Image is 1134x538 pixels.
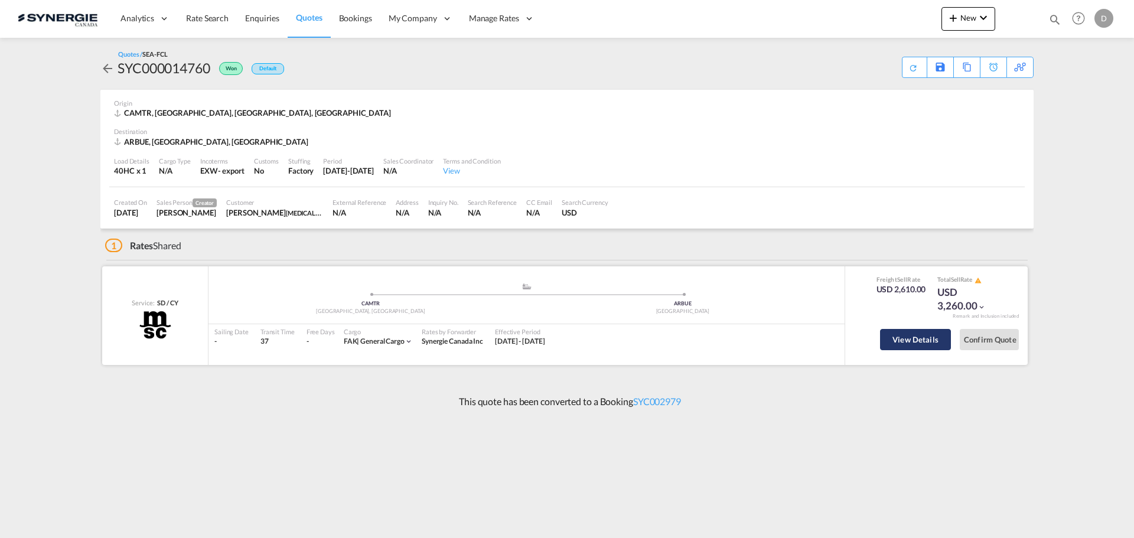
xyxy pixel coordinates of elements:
[526,207,552,218] div: N/A
[1048,13,1061,31] div: icon-magnify
[562,198,608,207] div: Search Currency
[114,156,149,165] div: Load Details
[977,303,986,311] md-icon: icon-chevron-down
[323,165,374,176] div: 30 Sep 2025
[428,198,458,207] div: Inquiry No.
[428,207,458,218] div: N/A
[214,327,249,336] div: Sailing Date
[118,58,210,77] div: SYC000014760
[120,12,154,24] span: Analytics
[307,337,309,347] div: -
[389,12,437,24] span: My Company
[307,327,335,336] div: Free Days
[520,283,534,289] md-icon: assets/icons/custom/ship-fill.svg
[960,329,1019,350] button: Confirm Quote
[951,276,960,283] span: Sell
[254,165,279,176] div: No
[396,198,418,207] div: Address
[210,58,246,77] div: Won
[218,165,245,176] div: - export
[114,127,1020,136] div: Destination
[260,337,295,347] div: 37
[908,63,918,73] md-icon: icon-refresh
[1068,8,1089,28] span: Help
[226,198,323,207] div: Customer
[1068,8,1094,30] div: Help
[157,198,217,207] div: Sales Person
[186,13,229,23] span: Rate Search
[159,165,191,176] div: N/A
[114,198,147,207] div: Created On
[100,58,118,77] div: icon-arrow-left
[876,275,926,283] div: Freight Rate
[527,300,839,308] div: ARBUE
[138,310,172,340] img: MSC
[245,13,279,23] span: Enquiries
[526,198,552,207] div: CC Email
[114,107,394,118] div: CAMTR, Montreal, QC, Americas
[157,207,217,218] div: Daniel Dico
[495,337,545,347] div: 15 Sep 2025 - 30 Sep 2025
[114,165,149,176] div: 40HC x 1
[105,239,181,252] div: Shared
[339,13,372,23] span: Bookings
[344,337,405,347] div: general cargo
[333,207,386,218] div: N/A
[296,12,322,22] span: Quotes
[946,11,960,25] md-icon: icon-plus 400-fg
[468,207,517,218] div: N/A
[976,11,990,25] md-icon: icon-chevron-down
[286,208,399,217] span: [MEDICAL_DATA] Transport Service S.A
[422,327,483,336] div: Rates by Forwarder
[214,308,527,315] div: [GEOGRAPHIC_DATA], [GEOGRAPHIC_DATA]
[1094,9,1113,28] div: D
[937,275,996,285] div: Total Rate
[214,300,527,308] div: CAMTR
[260,327,295,336] div: Transit Time
[927,57,953,77] div: Save As Template
[214,337,249,347] div: -
[226,207,323,218] div: Francisco Muñoz
[468,198,517,207] div: Search Reference
[118,50,168,58] div: Quotes /SEA-FCL
[323,156,374,165] div: Period
[159,156,191,165] div: Cargo Type
[105,239,122,252] span: 1
[946,13,990,22] span: New
[344,337,361,345] span: FAK
[114,207,147,218] div: 15 Sep 2025
[422,337,483,345] span: Synergie Canada Inc
[154,298,178,307] div: SD / CY
[876,283,926,295] div: USD 2,610.00
[344,327,413,336] div: Cargo
[908,57,921,73] div: Quote PDF is not available at this time
[357,337,359,345] span: |
[124,108,391,118] span: CAMTR, [GEOGRAPHIC_DATA], [GEOGRAPHIC_DATA], [GEOGRAPHIC_DATA]
[633,396,681,407] a: SYC002979
[132,298,154,307] span: Service:
[443,156,500,165] div: Terms and Condition
[254,156,279,165] div: Customs
[973,276,982,285] button: icon-alert
[200,165,218,176] div: EXW
[18,5,97,32] img: 1f56c880d42311ef80fc7dca854c8e59.png
[422,337,483,347] div: Synergie Canada Inc
[333,198,386,207] div: External Reference
[897,276,907,283] span: Sell
[193,198,217,207] span: Creator
[453,395,681,408] p: This quote has been converted to a Booking
[495,337,545,345] span: [DATE] - [DATE]
[200,156,245,165] div: Incoterms
[880,329,951,350] button: View Details
[396,207,418,218] div: N/A
[226,65,240,76] span: Won
[469,12,519,24] span: Manage Rates
[941,7,995,31] button: icon-plus 400-fgNewicon-chevron-down
[130,240,154,251] span: Rates
[383,165,434,176] div: N/A
[975,277,982,284] md-icon: icon-alert
[443,165,500,176] div: View
[100,61,115,76] md-icon: icon-arrow-left
[944,313,1028,319] div: Remark and Inclusion included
